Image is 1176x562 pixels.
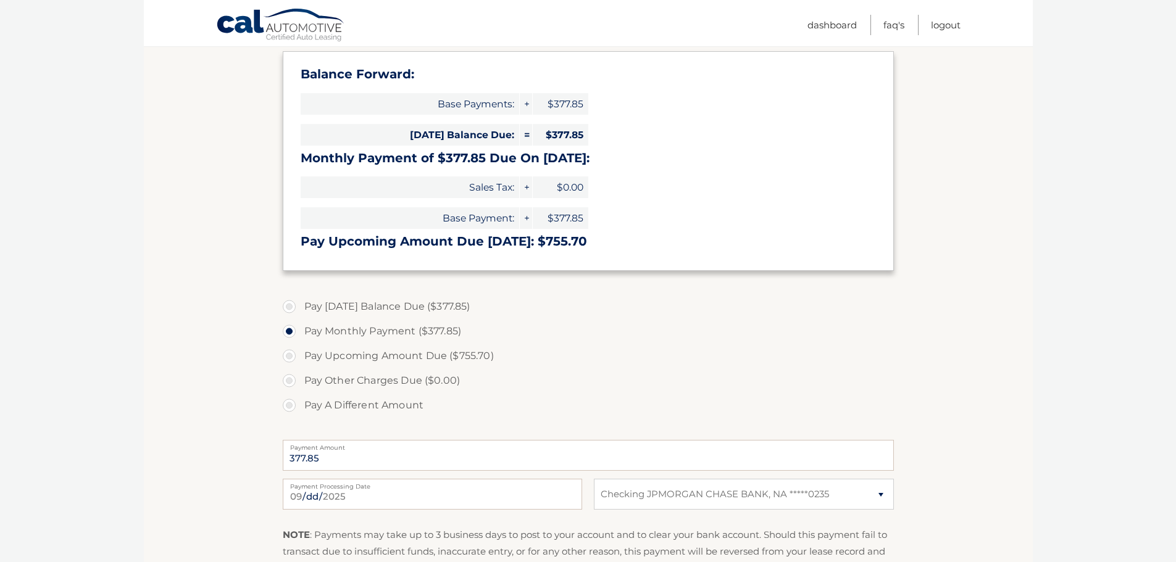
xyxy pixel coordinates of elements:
[533,93,588,115] span: $377.85
[283,479,582,510] input: Payment Date
[301,124,519,146] span: [DATE] Balance Due:
[520,176,532,198] span: +
[283,529,310,540] strong: NOTE
[301,234,876,249] h3: Pay Upcoming Amount Due [DATE]: $755.70
[883,15,904,35] a: FAQ's
[520,207,532,229] span: +
[533,207,588,229] span: $377.85
[931,15,961,35] a: Logout
[283,344,894,368] label: Pay Upcoming Amount Due ($755.70)
[283,440,894,450] label: Payment Amount
[301,176,519,198] span: Sales Tax:
[283,319,894,344] label: Pay Monthly Payment ($377.85)
[520,93,532,115] span: +
[283,294,894,319] label: Pay [DATE] Balance Due ($377.85)
[807,15,857,35] a: Dashboard
[533,124,588,146] span: $377.85
[283,368,894,393] label: Pay Other Charges Due ($0.00)
[283,479,582,489] label: Payment Processing Date
[283,440,894,471] input: Payment Amount
[533,176,588,198] span: $0.00
[216,8,346,44] a: Cal Automotive
[301,151,876,166] h3: Monthly Payment of $377.85 Due On [DATE]:
[301,207,519,229] span: Base Payment:
[520,124,532,146] span: =
[301,93,519,115] span: Base Payments:
[301,67,876,82] h3: Balance Forward:
[283,393,894,418] label: Pay A Different Amount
